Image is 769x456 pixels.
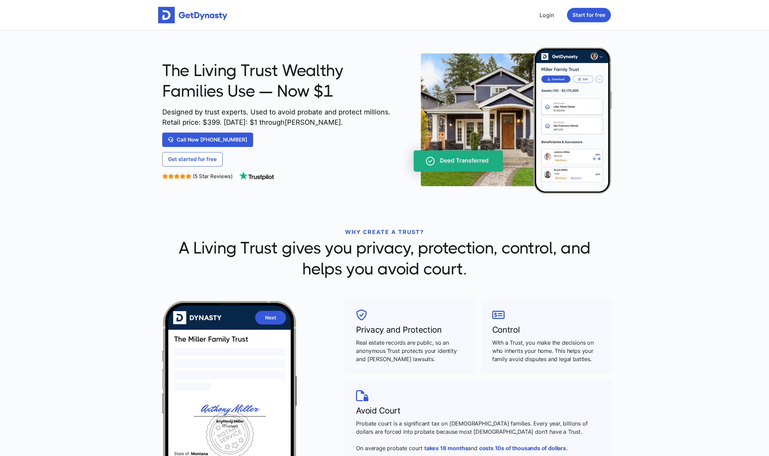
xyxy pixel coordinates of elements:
[162,238,607,279] span: A Living Trust gives you privacy, protection, control, and helps you avoid court.
[158,7,227,23] img: Get started for free with Dynasty Trust Company
[424,445,468,452] span: takes 18 months
[162,228,607,236] p: WHY CREATE A TRUST?
[356,338,465,363] p: Real estate records are public, so an anonymous Trust protects your identity and [PERSON_NAME] la...
[356,405,601,417] h3: Avoid Court
[162,107,393,127] span: Designed by trust experts. Used to avoid probate and protect millions. Retail price: $ 399 . [DAT...
[162,133,253,147] a: Call Now [PHONE_NUMBER]
[162,60,393,102] span: The Living Trust Wealthy Families Use — Now $1
[537,8,557,22] a: Login
[479,445,568,452] span: costs 10s of thousands of dollars.
[399,48,612,194] img: trust-on-cellphone
[234,172,279,181] img: TrustPilot Logo
[492,338,601,363] p: With a Trust, you make the decisions on who inherits your home. This helps your family avoid disp...
[492,324,601,336] h3: Control
[162,152,223,167] a: Get started for free
[356,324,465,336] h3: Privacy and Protection
[567,8,611,22] button: Start for free
[193,173,233,180] span: (5 Star Reviews)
